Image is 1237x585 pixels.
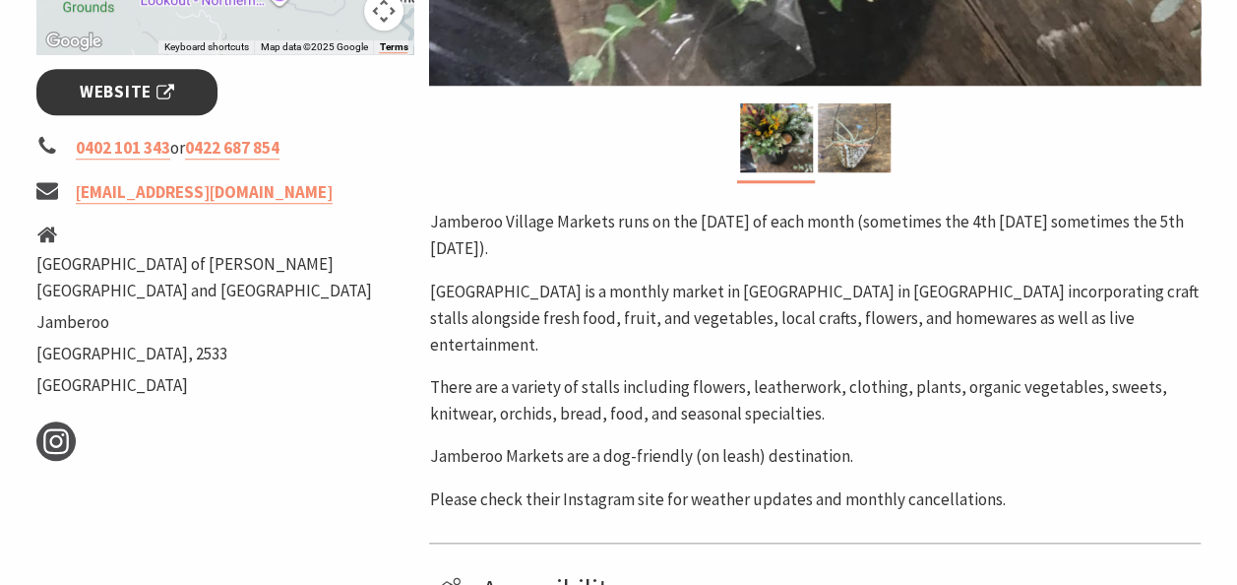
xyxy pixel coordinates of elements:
p: Jamberoo Village Markets runs on the [DATE] of each month (sometimes the 4th [DATE] sometimes the... [429,209,1201,262]
li: or [36,135,414,162]
span: Map data ©2025 Google [260,41,367,52]
a: 0402 101 343 [76,137,170,160]
p: Please check their Instagram site for weather updates and monthly cancellations. [429,487,1201,513]
li: [GEOGRAPHIC_DATA] of [PERSON_NAME][GEOGRAPHIC_DATA] and [GEOGRAPHIC_DATA] [36,251,414,304]
a: Website [36,69,218,115]
a: [EMAIL_ADDRESS][DOMAIN_NAME] [76,181,333,204]
button: Keyboard shortcuts [163,40,248,54]
a: 0422 687 854 [185,137,279,160]
p: Jamberoo Markets are a dog-friendly (on leash) destination. [429,443,1201,470]
img: Native bunches [740,103,813,172]
li: [GEOGRAPHIC_DATA] [36,372,414,399]
a: Open this area in Google Maps (opens a new window) [41,29,106,54]
li: Jamberoo [36,309,414,336]
img: local ceramics [818,103,891,172]
p: There are a variety of stalls including flowers, leatherwork, clothing, plants, organic vegetable... [429,374,1201,427]
a: Terms (opens in new tab) [379,41,407,53]
img: Google [41,29,106,54]
span: Website [80,79,174,105]
li: [GEOGRAPHIC_DATA], 2533 [36,341,414,367]
p: [GEOGRAPHIC_DATA] is a monthly market in [GEOGRAPHIC_DATA] in [GEOGRAPHIC_DATA] incorporating cra... [429,279,1201,359]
